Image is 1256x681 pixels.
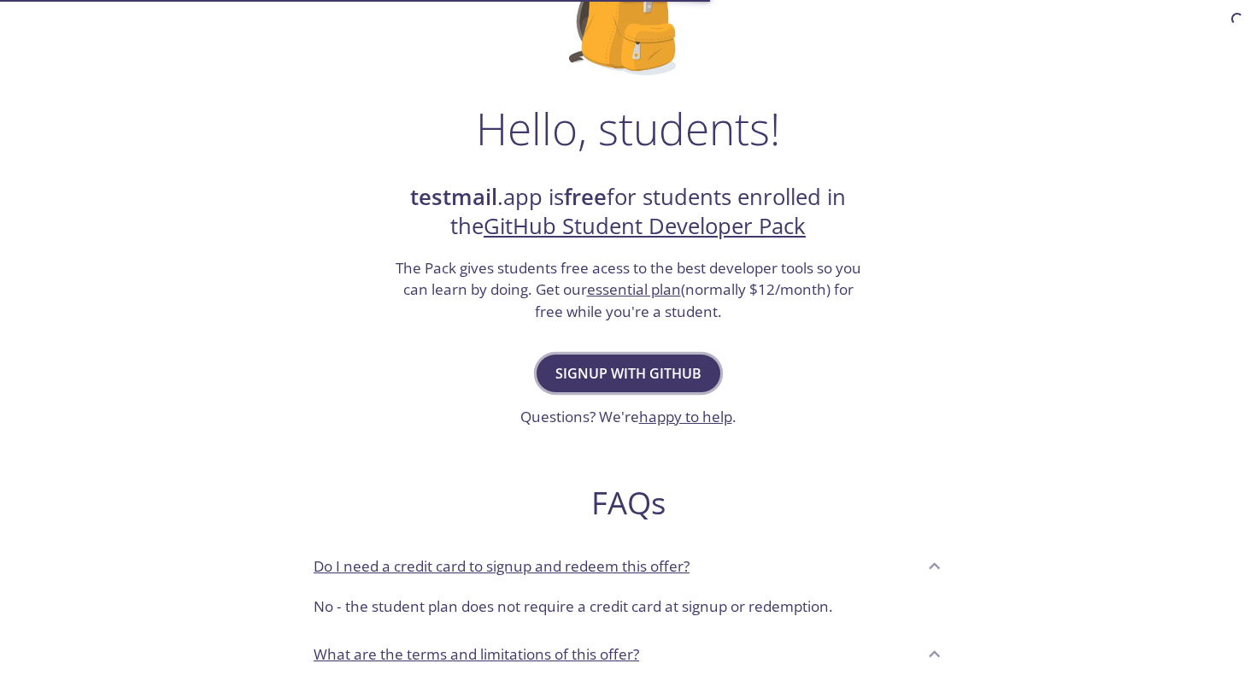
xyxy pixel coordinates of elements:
a: GitHub Student Developer Pack [484,211,806,241]
h3: Questions? We're . [520,406,737,428]
span: Signup with GitHub [555,361,701,385]
h3: The Pack gives students free acess to the best developer tools so you can learn by doing. Get our... [393,257,863,323]
p: What are the terms and limitations of this offer? [314,643,639,666]
div: Do I need a credit card to signup and redeem this offer? [300,589,956,631]
button: Signup with GitHub [537,355,720,392]
h1: Hello, students! [476,103,780,154]
h2: .app is for students enrolled in the [393,183,863,242]
a: happy to help [639,407,732,426]
div: What are the terms and limitations of this offer? [300,631,956,678]
strong: testmail [410,182,497,212]
p: Do I need a credit card to signup and redeem this offer? [314,555,690,578]
div: Do I need a credit card to signup and redeem this offer? [300,543,956,589]
h2: FAQs [300,484,956,522]
strong: free [564,182,607,212]
a: essential plan [587,279,681,299]
p: No - the student plan does not require a credit card at signup or redemption. [314,596,942,618]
